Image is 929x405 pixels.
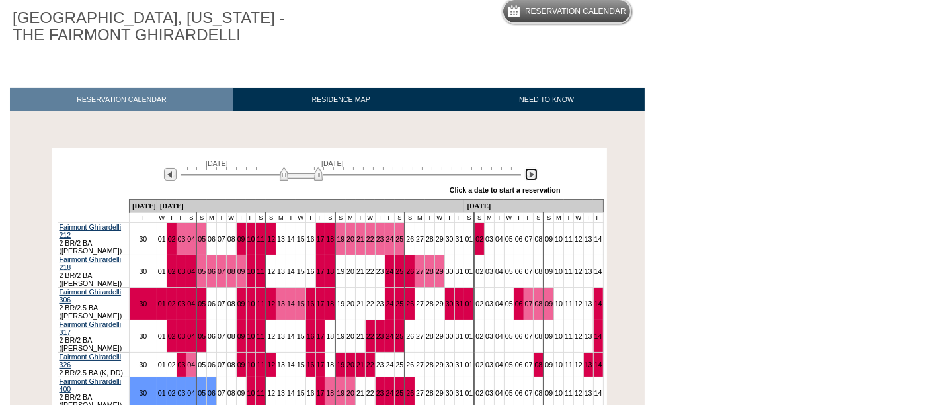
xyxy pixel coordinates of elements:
a: 16 [307,267,315,275]
h5: Reservation Calendar [525,7,626,16]
a: 07 [218,332,225,340]
a: 03 [485,361,493,369]
a: 29 [436,332,444,340]
td: W [157,213,167,223]
a: 14 [594,361,602,369]
a: 15 [297,267,305,275]
a: 10 [247,267,255,275]
a: 04 [187,332,195,340]
a: 18 [326,361,334,369]
a: 31 [456,267,464,275]
a: 27 [416,389,424,397]
a: 06 [208,235,216,243]
a: 11 [257,361,264,369]
a: 02 [168,361,176,369]
a: 14 [287,300,295,308]
a: 10 [555,267,563,275]
a: 10 [555,235,563,243]
a: 19 [337,332,344,340]
a: 13 [277,267,285,275]
a: 05 [505,389,513,397]
a: 01 [465,389,473,397]
a: 08 [534,332,542,340]
a: 22 [366,267,374,275]
a: 25 [395,235,403,243]
a: 08 [534,267,542,275]
a: 17 [317,267,325,275]
a: 04 [495,361,503,369]
a: 12 [267,300,275,308]
a: 29 [436,389,444,397]
a: 10 [247,300,255,308]
span: [DATE] [206,159,228,167]
a: 04 [187,267,195,275]
a: 11 [565,300,573,308]
a: 11 [565,389,573,397]
a: Fairmont Ghirardelli 218 [60,255,122,271]
a: 24 [386,267,394,275]
a: 06 [515,267,523,275]
a: 07 [218,300,225,308]
a: 11 [257,235,264,243]
a: 10 [555,389,563,397]
a: 30 [139,235,147,243]
a: 05 [505,332,513,340]
a: 10 [247,361,255,369]
a: 01 [158,235,166,243]
a: 29 [436,300,444,308]
a: 20 [346,300,354,308]
a: 16 [307,300,315,308]
a: 30 [446,235,454,243]
a: 14 [594,300,602,308]
a: Fairmont Ghirardelli 326 [60,353,122,369]
a: 08 [227,267,235,275]
a: 27 [416,332,424,340]
a: 24 [386,235,394,243]
td: [DATE] [464,200,603,213]
a: 30 [446,300,454,308]
a: 18 [326,267,334,275]
a: 20 [346,361,354,369]
a: 29 [436,235,444,243]
a: 08 [227,332,235,340]
a: 16 [307,389,315,397]
a: 17 [317,300,325,308]
a: 06 [515,300,523,308]
a: 05 [198,389,206,397]
a: 24 [386,389,394,397]
a: 14 [287,332,295,340]
a: 26 [406,361,414,369]
a: 02 [475,332,483,340]
a: 10 [247,389,255,397]
a: 06 [208,361,216,369]
a: 04 [495,300,503,308]
a: 06 [208,300,216,308]
a: 23 [376,361,384,369]
a: 28 [426,300,434,308]
a: 13 [585,361,592,369]
a: 08 [534,389,542,397]
a: 06 [515,361,523,369]
a: Fairmont Ghirardelli 400 [60,377,122,393]
a: 13 [277,300,285,308]
a: 12 [267,267,275,275]
a: 30 [446,332,454,340]
a: 11 [257,332,264,340]
a: 30 [139,332,147,340]
a: 06 [208,267,216,275]
a: 27 [416,361,424,369]
a: 01 [158,267,166,275]
a: 09 [545,361,553,369]
a: 01 [465,300,473,308]
a: 20 [346,389,354,397]
a: 22 [366,332,374,340]
td: S [186,213,196,223]
a: 09 [545,235,553,243]
a: 11 [257,300,264,308]
a: 02 [168,389,176,397]
a: 10 [247,332,255,340]
a: 15 [297,361,305,369]
a: 31 [456,361,464,369]
a: 06 [515,235,523,243]
a: 21 [356,389,364,397]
